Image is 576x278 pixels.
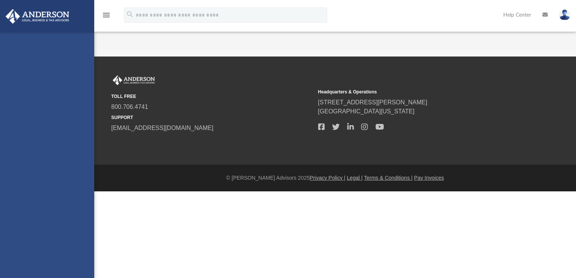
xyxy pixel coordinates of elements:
[102,14,111,20] a: menu
[347,175,363,181] a: Legal |
[126,10,134,18] i: search
[318,89,520,95] small: Headquarters & Operations
[559,9,570,20] img: User Pic
[3,9,72,24] img: Anderson Advisors Platinum Portal
[111,93,313,100] small: TOLL FREE
[310,175,346,181] a: Privacy Policy |
[318,108,415,115] a: [GEOGRAPHIC_DATA][US_STATE]
[318,99,427,105] a: [STREET_ADDRESS][PERSON_NAME]
[94,174,576,182] div: © [PERSON_NAME] Advisors 2025
[111,104,148,110] a: 800.706.4741
[414,175,444,181] a: Pay Invoices
[364,175,413,181] a: Terms & Conditions |
[102,11,111,20] i: menu
[111,75,156,85] img: Anderson Advisors Platinum Portal
[111,125,213,131] a: [EMAIL_ADDRESS][DOMAIN_NAME]
[111,114,313,121] small: SUPPORT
